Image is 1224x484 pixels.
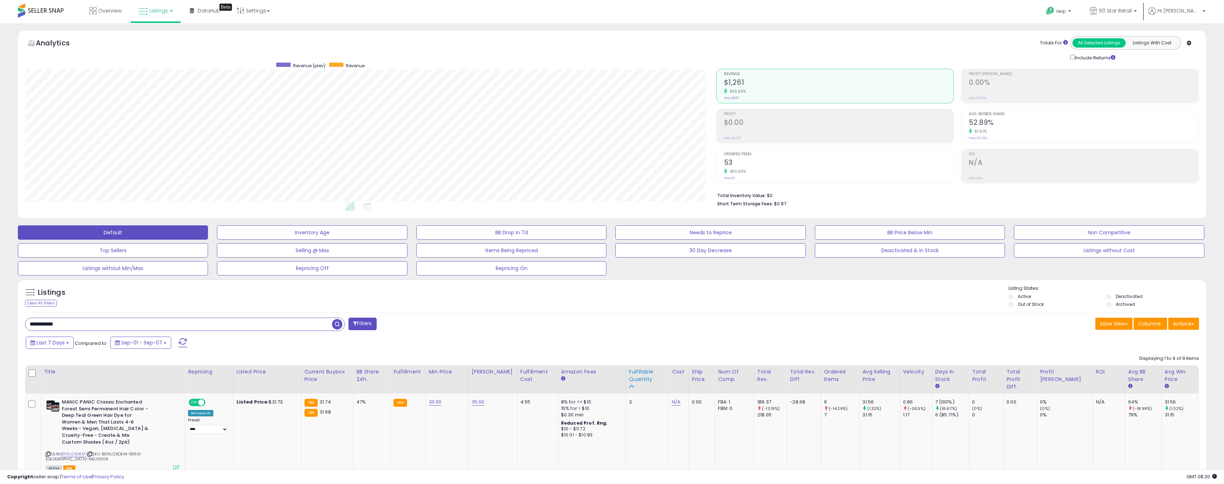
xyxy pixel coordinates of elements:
[1040,1,1078,23] a: Help
[972,412,1003,418] div: 0
[1018,293,1031,299] label: Active
[25,300,57,307] div: Clear All Filters
[724,158,954,168] h2: 53
[824,412,859,418] div: 7
[60,451,85,457] a: B01KU2XDEM
[561,405,620,412] div: 15% for > $10
[36,38,84,50] h5: Analytics
[969,118,1199,128] h2: 52.89%
[862,412,900,418] div: 31.15
[727,169,746,174] small: 430.00%
[1006,399,1031,405] div: 0.00
[393,368,422,376] div: Fulfillment
[1165,399,1199,405] div: 31.56
[348,318,376,330] button: Filters
[304,368,351,383] div: Current Buybox Price
[718,405,749,412] div: FBM: 0
[615,243,806,258] button: 30 Day Decrease
[724,136,741,140] small: Prev: $0.00
[219,4,232,11] div: Tooltip anchor
[969,158,1199,168] h2: N/A
[1095,318,1133,330] button: Save View
[356,368,387,383] div: BB Share 24h.
[61,473,91,480] a: Terms of Use
[972,406,982,411] small: (0%)
[1165,412,1199,418] div: 31.15
[1138,320,1161,327] span: Columns
[629,399,663,405] div: 3
[935,412,969,418] div: 6 (85.71%)
[1186,473,1217,480] span: 2025-09-16 08:20 GMT
[304,399,318,407] small: FBA
[724,176,735,180] small: Prev: 10
[18,225,208,240] button: Default
[1096,399,1120,405] div: N/A
[969,176,983,180] small: Prev: N/A
[1040,399,1092,405] div: 0%
[7,474,124,480] div: seller snap | |
[815,225,1005,240] button: BB Price Below Min
[416,261,606,275] button: Repricing On
[93,473,124,480] a: Privacy Policy
[790,368,818,383] div: Total Rev. Diff.
[972,399,1003,405] div: 0
[416,225,606,240] button: BB Drop in 7d
[692,399,710,405] div: 0.00
[75,340,108,347] span: Compared to:
[718,368,751,383] div: Num of Comp.
[824,368,857,383] div: Ordered Items
[672,368,686,376] div: Cost
[972,129,987,134] small: 81.57%
[110,337,171,349] button: Sep-01 - Sep-07
[356,399,385,405] div: 47%
[188,368,230,376] div: Repricing
[1006,368,1034,391] div: Total Profit Diff.
[1139,355,1199,362] div: Displaying 1 to 9 of 9 items
[757,399,787,405] div: 189.37
[429,368,466,376] div: Min Price
[757,412,787,418] div: 218.05
[1040,368,1090,383] div: Profit [PERSON_NAME]
[717,191,1194,199] li: $0
[1133,406,1152,411] small: (-18.99%)
[1168,318,1199,330] button: Actions
[724,78,954,88] h2: $1,261
[629,368,666,383] div: Fulfillable Quantity
[7,473,33,480] strong: Copyright
[903,412,932,418] div: 1.17
[1128,412,1161,418] div: 79%
[969,72,1199,76] span: Profit [PERSON_NAME]
[520,368,555,383] div: Fulfillment Cost
[62,399,149,447] b: MANIC PANIC Classic Enchanted Forest Semi Permanent Hair Color - Deep Teal Green Hair Dye for Wom...
[561,432,620,438] div: $10.01 - $10.83
[1128,399,1161,405] div: 64%
[935,368,966,383] div: Days In Stock
[1014,225,1204,240] button: Non Competitive
[1096,368,1122,376] div: ROI
[38,288,65,298] h5: Listings
[829,406,848,411] small: (-14.29%)
[867,406,882,411] small: (1.32%)
[46,399,60,413] img: 51IsLmEj0xS._SL40_.jpg
[724,96,739,100] small: Prev: $287
[717,192,766,199] b: Total Inventory Value:
[520,399,552,405] div: 4.55
[217,261,407,275] button: Repricing Off
[972,368,1000,383] div: Total Profit
[217,243,407,258] button: Selling @ Max
[1065,53,1124,62] div: Include Returns
[1046,6,1055,15] i: Get Help
[727,89,746,94] small: 339.50%
[319,409,331,415] span: 31.98
[346,63,365,69] span: Revenue
[1018,301,1044,307] label: Out of Stock
[1040,406,1050,411] small: (0%)
[44,368,182,376] div: Title
[393,399,407,407] small: FBA
[1099,7,1132,14] span: 50 Star Retail
[1009,285,1206,292] p: Listing States:
[319,399,331,405] span: 31.74
[204,400,216,406] span: OFF
[561,420,608,426] b: Reduced Prof. Rng.
[18,243,208,258] button: Top Sellers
